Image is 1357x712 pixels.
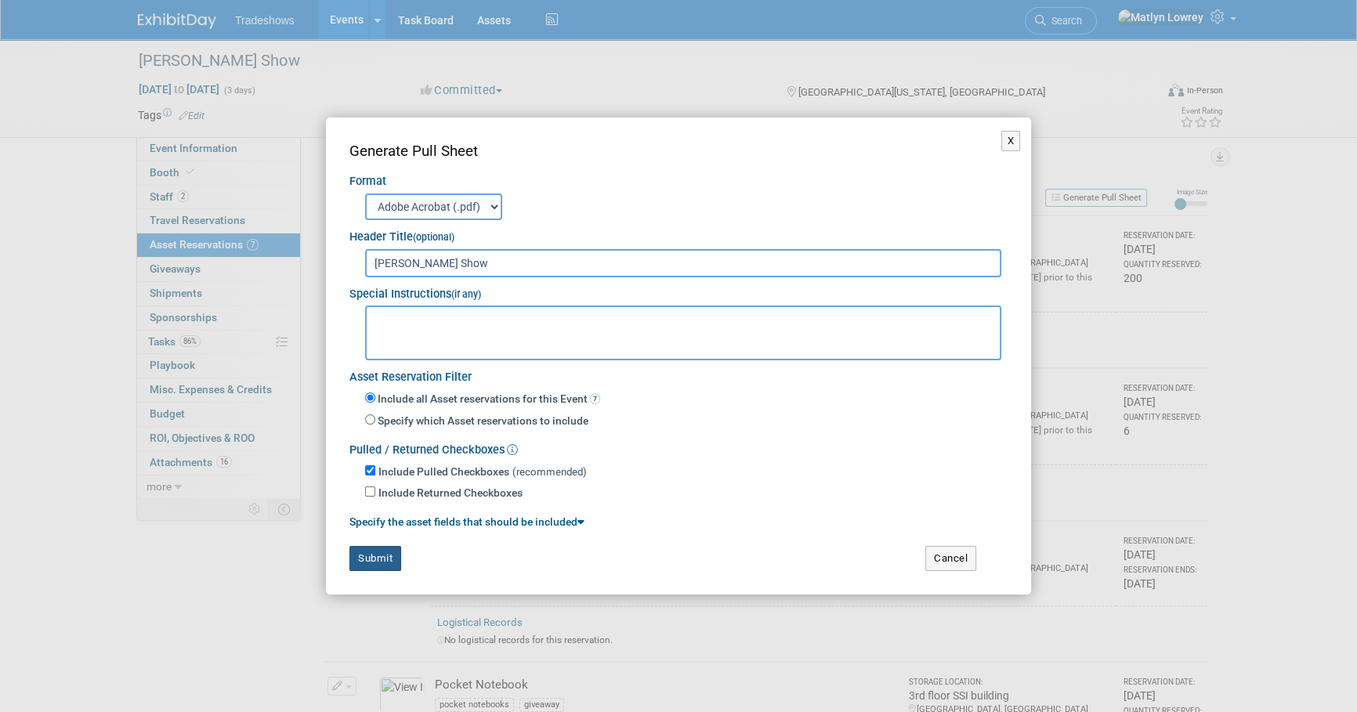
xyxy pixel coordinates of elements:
[590,393,600,404] span: 7
[925,546,976,571] button: Cancel
[378,486,523,501] label: Include Returned Checkboxes
[349,220,1008,246] div: Header Title
[349,141,1008,162] div: Generate Pull Sheet
[378,464,509,480] label: Include Pulled Checkboxes
[375,392,600,407] label: Include all Asset reservations for this Event
[451,289,481,300] small: (if any)
[349,162,1008,190] div: Format
[512,466,587,478] span: (recommended)
[349,433,1008,459] div: Pulled / Returned Checkboxes
[349,360,1008,386] div: Asset Reservation Filter
[349,277,1008,303] div: Special Instructions
[1001,131,1021,151] button: X
[349,515,584,528] a: Specify the asset fields that should be included
[413,232,454,243] small: (optional)
[349,546,401,571] button: Submit
[375,414,588,429] label: Specify which Asset reservations to include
